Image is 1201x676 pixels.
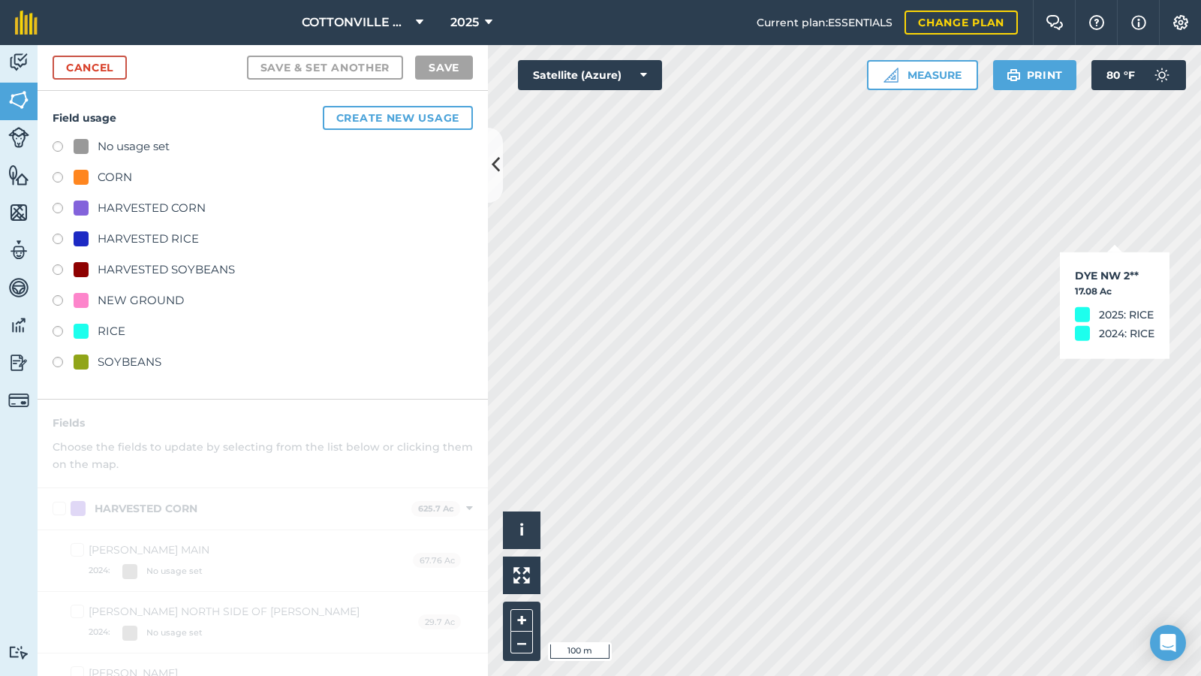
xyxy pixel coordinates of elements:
img: svg+xml;base64,PD94bWwgdmVyc2lvbj0iMS4wIiBlbmNvZGluZz0idXRmLTgiPz4KPCEtLSBHZW5lcmF0b3I6IEFkb2JlIE... [8,276,29,299]
span: i [519,521,524,539]
button: – [510,632,533,653]
button: Satellite (Azure) [518,60,662,90]
div: RICE [98,322,125,340]
img: svg+xml;base64,PD94bWwgdmVyc2lvbj0iMS4wIiBlbmNvZGluZz0idXRmLTgiPz4KPCEtLSBHZW5lcmF0b3I6IEFkb2JlIE... [8,390,29,411]
span: Current plan : ESSENTIALS [757,14,892,31]
img: svg+xml;base64,PD94bWwgdmVyc2lvbj0iMS4wIiBlbmNvZGluZz0idXRmLTgiPz4KPCEtLSBHZW5lcmF0b3I6IEFkb2JlIE... [8,51,29,74]
button: 80 °F [1091,60,1186,90]
div: Open Intercom Messenger [1150,625,1186,661]
div: 2025: RICE [1099,306,1154,322]
button: Save [415,56,473,80]
img: svg+xml;base64,PHN2ZyB4bWxucz0iaHR0cDovL3d3dy53My5vcmcvMjAwMC9zdmciIHdpZHRoPSIxOSIgaGVpZ2h0PSIyNC... [1007,66,1021,84]
div: CORN [98,168,132,186]
img: svg+xml;base64,PD94bWwgdmVyc2lvbj0iMS4wIiBlbmNvZGluZz0idXRmLTgiPz4KPCEtLSBHZW5lcmF0b3I6IEFkb2JlIE... [8,127,29,148]
button: i [503,512,540,549]
img: fieldmargin Logo [15,11,38,35]
div: 2024: RICE [1099,325,1154,342]
img: svg+xml;base64,PD94bWwgdmVyc2lvbj0iMS4wIiBlbmNvZGluZz0idXRmLTgiPz4KPCEtLSBHZW5lcmF0b3I6IEFkb2JlIE... [8,352,29,374]
div: HARVESTED RICE [98,230,199,248]
span: 80 ° F [1106,60,1135,90]
img: A cog icon [1172,15,1190,30]
button: Measure [867,60,978,90]
span: 2025 [450,14,479,32]
div: No usage set [98,137,170,155]
img: Ruler icon [883,68,898,83]
img: svg+xml;base64,PHN2ZyB4bWxucz0iaHR0cDovL3d3dy53My5vcmcvMjAwMC9zdmciIHdpZHRoPSIxNyIgaGVpZ2h0PSIxNy... [1131,14,1146,32]
h3: DYE NW 2** [1075,267,1154,284]
div: HARVESTED SOYBEANS [98,261,235,279]
img: svg+xml;base64,PD94bWwgdmVyc2lvbj0iMS4wIiBlbmNvZGluZz0idXRmLTgiPz4KPCEtLSBHZW5lcmF0b3I6IEFkb2JlIE... [1147,60,1177,90]
span: COTTONVILLE PLANTING COMPANY, LLC [302,14,410,32]
div: SOYBEANS [98,353,161,371]
img: svg+xml;base64,PHN2ZyB4bWxucz0iaHR0cDovL3d3dy53My5vcmcvMjAwMC9zdmciIHdpZHRoPSI1NiIgaGVpZ2h0PSI2MC... [8,201,29,224]
img: svg+xml;base64,PHN2ZyB4bWxucz0iaHR0cDovL3d3dy53My5vcmcvMjAwMC9zdmciIHdpZHRoPSI1NiIgaGVpZ2h0PSI2MC... [8,164,29,186]
img: Four arrows, one pointing top left, one top right, one bottom right and the last bottom left [513,567,530,584]
div: HARVESTED CORN [98,199,206,217]
button: + [510,609,533,632]
a: Cancel [53,56,127,80]
h4: Field usage [53,106,473,130]
img: Two speech bubbles overlapping with the left bubble in the forefront [1046,15,1064,30]
button: Create new usage [323,106,473,130]
img: svg+xml;base64,PD94bWwgdmVyc2lvbj0iMS4wIiBlbmNvZGluZz0idXRmLTgiPz4KPCEtLSBHZW5lcmF0b3I6IEFkb2JlIE... [8,239,29,261]
img: svg+xml;base64,PD94bWwgdmVyc2lvbj0iMS4wIiBlbmNvZGluZz0idXRmLTgiPz4KPCEtLSBHZW5lcmF0b3I6IEFkb2JlIE... [8,314,29,336]
button: Save & set another [247,56,404,80]
button: Print [993,60,1077,90]
strong: 17.08 Ac [1075,285,1112,297]
img: A question mark icon [1088,15,1106,30]
img: svg+xml;base64,PHN2ZyB4bWxucz0iaHR0cDovL3d3dy53My5vcmcvMjAwMC9zdmciIHdpZHRoPSI1NiIgaGVpZ2h0PSI2MC... [8,89,29,111]
a: Change plan [905,11,1018,35]
div: NEW GROUND [98,291,184,309]
img: svg+xml;base64,PD94bWwgdmVyc2lvbj0iMS4wIiBlbmNvZGluZz0idXRmLTgiPz4KPCEtLSBHZW5lcmF0b3I6IEFkb2JlIE... [8,645,29,659]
